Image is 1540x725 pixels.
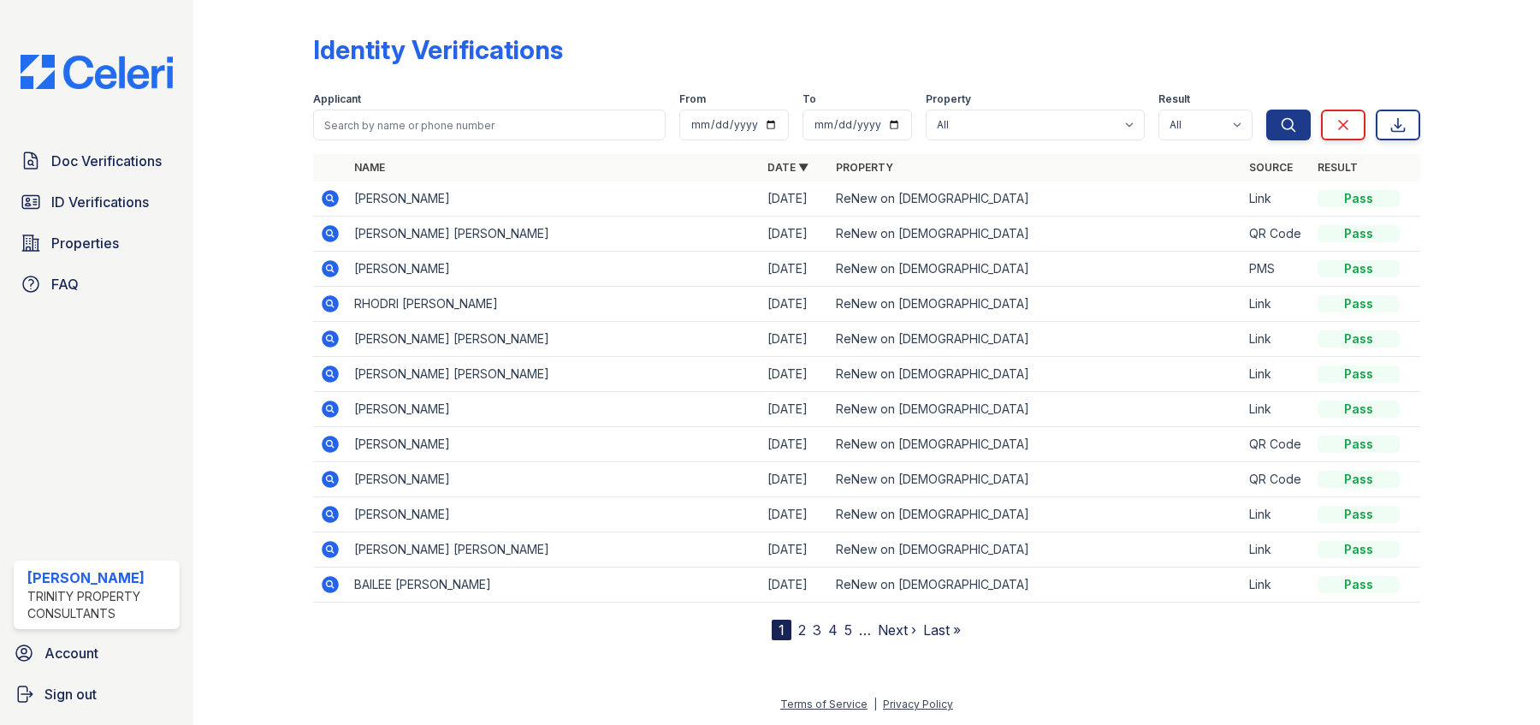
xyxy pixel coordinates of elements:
[7,636,187,670] a: Account
[1158,92,1190,106] label: Result
[780,698,868,710] a: Terms of Service
[1318,365,1400,383] div: Pass
[761,252,829,287] td: [DATE]
[1318,541,1400,558] div: Pass
[844,621,852,639] a: 5
[829,568,1242,603] td: ReNew on [DEMOGRAPHIC_DATA]
[798,621,806,639] a: 2
[1242,322,1311,357] td: Link
[772,620,791,640] div: 1
[1242,252,1311,287] td: PMS
[828,621,838,639] a: 4
[829,462,1242,497] td: ReNew on [DEMOGRAPHIC_DATA]
[829,497,1242,532] td: ReNew on [DEMOGRAPHIC_DATA]
[761,532,829,568] td: [DATE]
[347,217,761,252] td: [PERSON_NAME] [PERSON_NAME]
[1242,462,1311,497] td: QR Code
[761,181,829,217] td: [DATE]
[1318,471,1400,488] div: Pass
[14,185,180,219] a: ID Verifications
[761,217,829,252] td: [DATE]
[347,392,761,427] td: [PERSON_NAME]
[1318,330,1400,348] div: Pass
[761,427,829,462] td: [DATE]
[347,357,761,392] td: [PERSON_NAME] [PERSON_NAME]
[313,92,361,106] label: Applicant
[813,621,821,639] a: 3
[14,226,180,260] a: Properties
[829,217,1242,252] td: ReNew on [DEMOGRAPHIC_DATA]
[767,161,808,174] a: Date ▼
[1242,568,1311,603] td: Link
[923,621,961,639] a: Last »
[1242,287,1311,322] td: Link
[829,532,1242,568] td: ReNew on [DEMOGRAPHIC_DATA]
[7,677,187,711] a: Sign out
[51,233,119,253] span: Properties
[313,110,666,140] input: Search by name or phone number
[347,532,761,568] td: [PERSON_NAME] [PERSON_NAME]
[829,392,1242,427] td: ReNew on [DEMOGRAPHIC_DATA]
[761,568,829,603] td: [DATE]
[859,620,871,640] span: …
[1242,217,1311,252] td: QR Code
[761,287,829,322] td: [DATE]
[1318,295,1400,312] div: Pass
[874,698,877,710] div: |
[14,267,180,301] a: FAQ
[1318,161,1358,174] a: Result
[347,322,761,357] td: [PERSON_NAME] [PERSON_NAME]
[347,568,761,603] td: BAILEE [PERSON_NAME]
[347,252,761,287] td: [PERSON_NAME]
[347,181,761,217] td: [PERSON_NAME]
[1318,401,1400,418] div: Pass
[829,322,1242,357] td: ReNew on [DEMOGRAPHIC_DATA]
[829,252,1242,287] td: ReNew on [DEMOGRAPHIC_DATA]
[51,192,149,212] span: ID Verifications
[1242,427,1311,462] td: QR Code
[1318,260,1400,277] div: Pass
[761,497,829,532] td: [DATE]
[1318,576,1400,593] div: Pass
[347,462,761,497] td: [PERSON_NAME]
[803,92,816,106] label: To
[1318,506,1400,523] div: Pass
[27,588,173,622] div: Trinity Property Consultants
[347,287,761,322] td: RHODRI [PERSON_NAME]
[883,698,953,710] a: Privacy Policy
[761,392,829,427] td: [DATE]
[44,684,97,704] span: Sign out
[1242,357,1311,392] td: Link
[1242,181,1311,217] td: Link
[313,34,563,65] div: Identity Verifications
[27,568,173,588] div: [PERSON_NAME]
[51,151,162,171] span: Doc Verifications
[829,287,1242,322] td: ReNew on [DEMOGRAPHIC_DATA]
[761,322,829,357] td: [DATE]
[1318,225,1400,242] div: Pass
[829,427,1242,462] td: ReNew on [DEMOGRAPHIC_DATA]
[7,55,187,89] img: CE_Logo_Blue-a8612792a0a2168367f1c8372b55b34899dd931a85d93a1a3d3e32e68fde9ad4.png
[354,161,385,174] a: Name
[1318,436,1400,453] div: Pass
[829,181,1242,217] td: ReNew on [DEMOGRAPHIC_DATA]
[926,92,971,106] label: Property
[44,643,98,663] span: Account
[878,621,916,639] a: Next ›
[761,462,829,497] td: [DATE]
[1242,497,1311,532] td: Link
[1249,161,1293,174] a: Source
[679,92,706,106] label: From
[1242,392,1311,427] td: Link
[1318,190,1400,207] div: Pass
[347,427,761,462] td: [PERSON_NAME]
[829,357,1242,392] td: ReNew on [DEMOGRAPHIC_DATA]
[347,497,761,532] td: [PERSON_NAME]
[51,274,79,294] span: FAQ
[14,144,180,178] a: Doc Verifications
[836,161,893,174] a: Property
[761,357,829,392] td: [DATE]
[1242,532,1311,568] td: Link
